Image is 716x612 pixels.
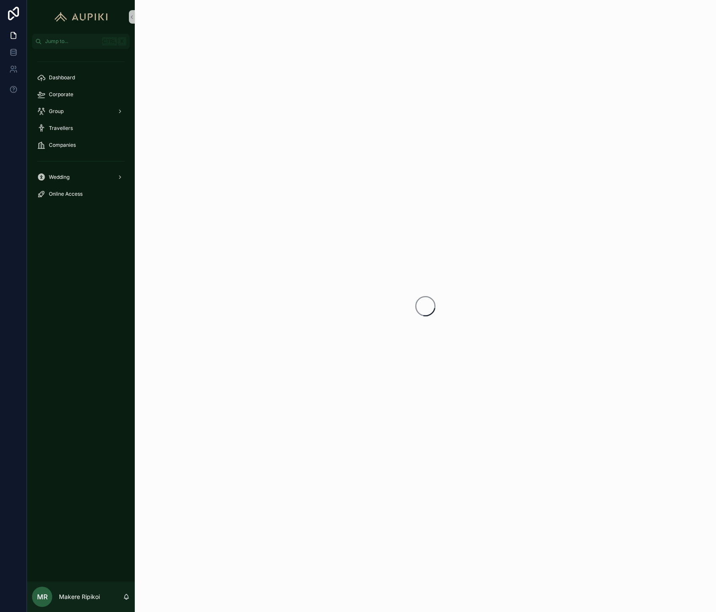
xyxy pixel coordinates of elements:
span: Dashboard [49,74,75,81]
span: Online Access [49,191,83,197]
span: Group [49,108,64,115]
span: Companies [49,142,76,148]
span: Corporate [49,91,73,98]
p: Makere Ripikoi [59,593,100,601]
a: Travellers [32,121,130,136]
span: Jump to... [45,38,99,45]
a: Online Access [32,186,130,202]
a: Group [32,104,130,119]
span: K [119,38,126,45]
button: Jump to...CtrlK [32,34,130,49]
span: Ctrl [102,37,117,46]
a: Dashboard [32,70,130,85]
a: Wedding [32,170,130,185]
a: Corporate [32,87,130,102]
div: scrollable content [27,49,135,213]
a: Companies [32,137,130,153]
span: Wedding [49,174,69,181]
span: Travellers [49,125,73,132]
span: MR [37,592,48,602]
img: App logo [51,10,112,24]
